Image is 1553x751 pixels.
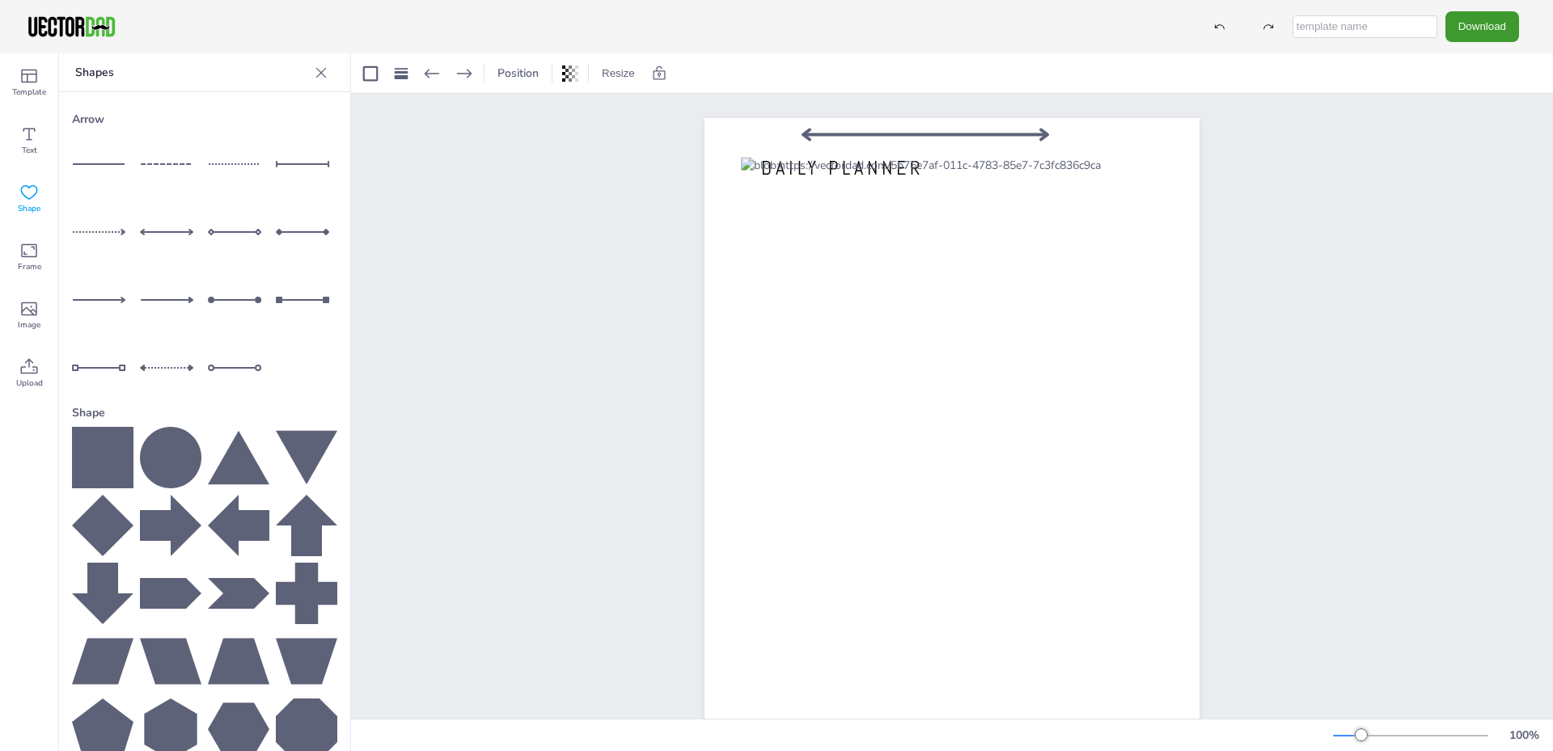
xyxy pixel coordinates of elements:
[494,65,542,81] span: Position
[72,399,337,427] div: Shape
[75,53,308,92] p: Shapes
[595,61,641,86] button: Resize
[1445,11,1519,41] button: Download
[761,154,924,179] span: DAILY PLANNER
[1293,15,1437,38] input: template name
[18,260,41,273] span: Frame
[18,319,40,331] span: Image
[18,202,40,215] span: Shape
[26,15,117,39] img: VectorDad-1.png
[16,377,43,390] span: Upload
[72,105,337,133] div: Arrow
[22,144,37,157] span: Text
[12,86,46,99] span: Template
[1504,728,1543,743] div: 100 %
